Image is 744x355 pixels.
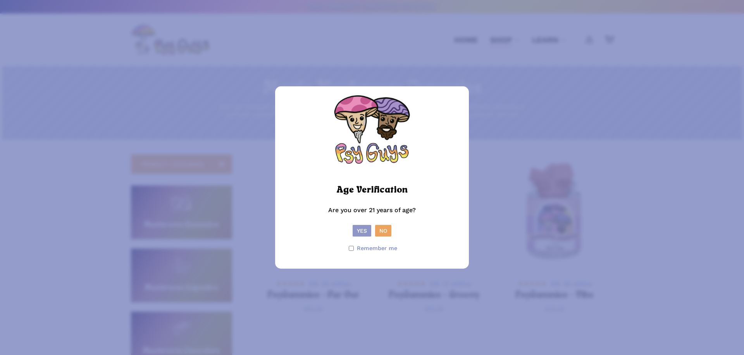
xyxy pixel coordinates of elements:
[357,243,397,254] span: Remember me
[349,246,354,251] input: Remember me
[337,182,408,199] h2: Age Verification
[375,225,391,237] button: No
[353,225,371,237] button: Yes
[283,205,461,225] p: Are you over 21 years of age?
[333,94,411,171] img: PsyGuys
